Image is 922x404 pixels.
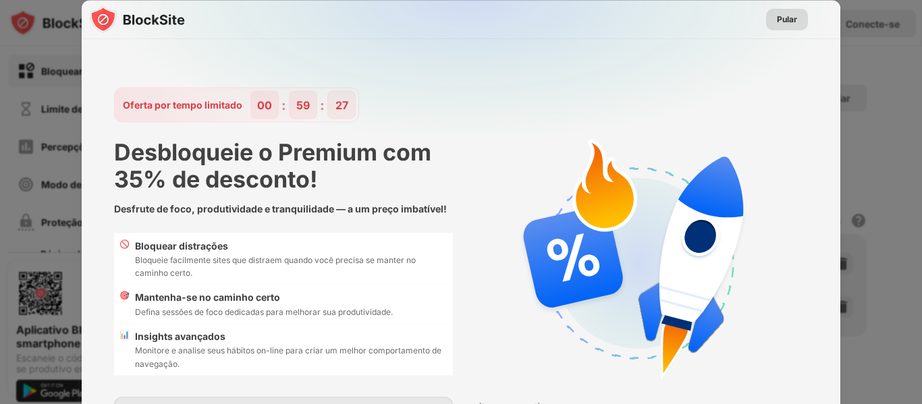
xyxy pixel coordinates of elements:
font: Mantenha-se no caminho certo [135,291,280,303]
font: Defina sessões de foco dedicadas para melhorar sua produtividade. [135,306,393,316]
font: Bloqueie facilmente sites que distraem quando você precisa se manter no caminho certo. [135,254,416,277]
font: Pular [777,13,797,24]
font: Insights avançados [135,330,225,341]
font: Monitore e analise seus hábitos on-line para criar um melhor comportamento de navegação. [135,345,441,368]
font: 📊 [119,328,130,339]
font: 🎯 [119,290,130,300]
